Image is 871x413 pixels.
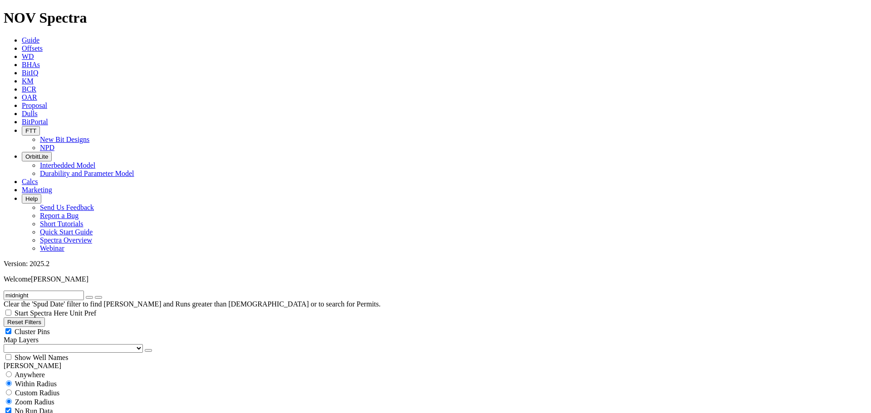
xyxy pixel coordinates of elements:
[4,10,867,26] h1: NOV Spectra
[15,389,59,397] span: Custom Radius
[15,371,45,379] span: Anywhere
[4,336,39,344] span: Map Layers
[22,110,38,117] a: Dulls
[4,317,45,327] button: Reset Filters
[4,275,867,283] p: Welcome
[69,309,96,317] span: Unit Pref
[25,127,36,134] span: FTT
[22,102,47,109] a: Proposal
[40,244,64,252] a: Webinar
[15,354,68,361] span: Show Well Names
[22,152,52,161] button: OrbitLite
[25,153,48,160] span: OrbitLite
[22,186,52,194] a: Marketing
[22,118,48,126] a: BitPortal
[31,275,88,283] span: [PERSON_NAME]
[15,309,68,317] span: Start Spectra Here
[22,93,37,101] a: OAR
[5,310,11,316] input: Start Spectra Here
[22,126,40,136] button: FTT
[4,260,867,268] div: Version: 2025.2
[22,77,34,85] a: KM
[4,291,84,300] input: Search
[40,236,92,244] a: Spectra Overview
[40,212,78,219] a: Report a Bug
[15,398,54,406] span: Zoom Radius
[22,44,43,52] a: Offsets
[40,220,83,228] a: Short Tutorials
[15,328,50,335] span: Cluster Pins
[40,161,95,169] a: Interbedded Model
[40,170,134,177] a: Durability and Parameter Model
[40,204,94,211] a: Send Us Feedback
[22,53,34,60] a: WD
[40,228,93,236] a: Quick Start Guide
[22,61,40,68] a: BHAs
[4,300,381,308] span: Clear the 'Spud Date' filter to find [PERSON_NAME] and Runs greater than [DEMOGRAPHIC_DATA] or to...
[22,194,41,204] button: Help
[40,136,89,143] a: New Bit Designs
[4,362,867,370] div: [PERSON_NAME]
[22,178,38,185] a: Calcs
[40,144,54,151] a: NPD
[22,85,36,93] a: BCR
[15,380,57,388] span: Within Radius
[25,195,38,202] span: Help
[22,69,38,77] a: BitIQ
[22,36,39,44] a: Guide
